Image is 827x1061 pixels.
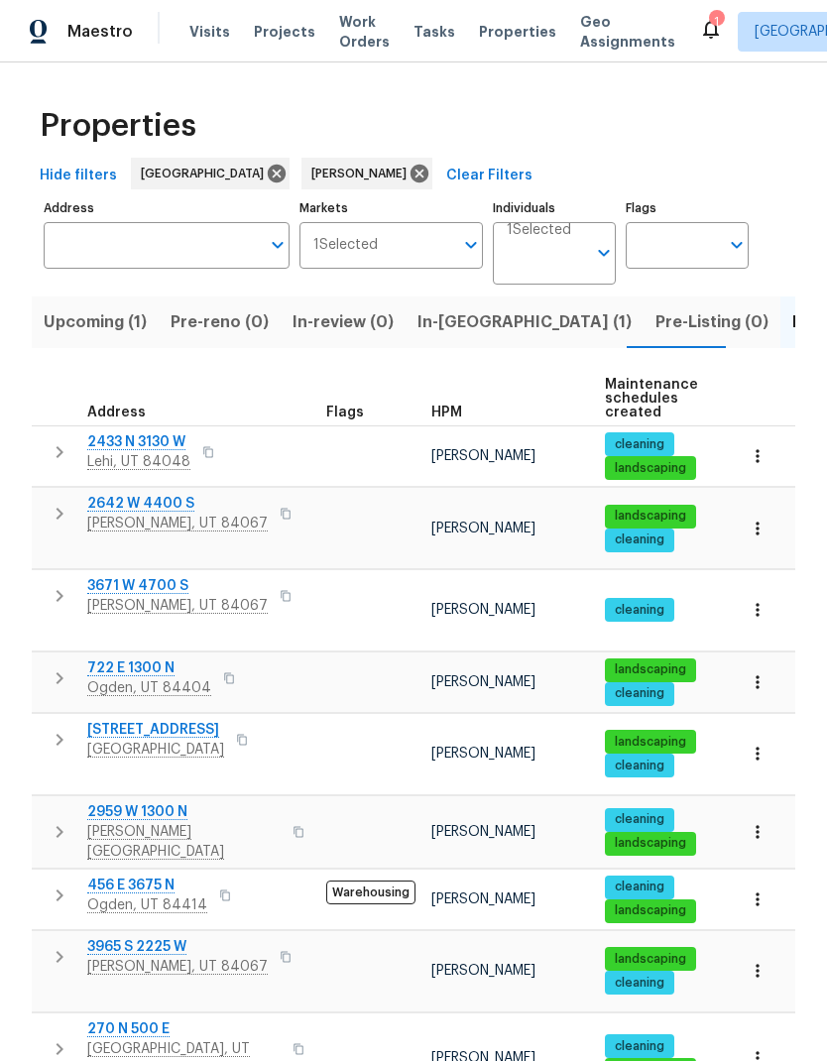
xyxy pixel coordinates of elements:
span: Visits [189,22,230,42]
span: [PERSON_NAME] [431,892,535,906]
span: Pre-reno (0) [171,308,269,336]
label: Flags [626,202,749,214]
span: Properties [40,116,196,136]
label: Address [44,202,290,214]
span: landscaping [607,508,694,525]
span: [PERSON_NAME] [431,449,535,463]
span: [PERSON_NAME] [431,522,535,535]
button: Open [723,231,751,259]
span: Projects [254,22,315,42]
span: Hide filters [40,164,117,188]
span: HPM [431,406,462,419]
span: cleaning [607,602,672,619]
span: Tasks [413,25,455,39]
span: 1 Selected [507,222,571,239]
span: landscaping [607,902,694,919]
div: [PERSON_NAME] [301,158,432,189]
span: cleaning [607,758,672,774]
span: Pre-Listing (0) [655,308,768,336]
button: Open [264,231,292,259]
span: [PERSON_NAME] [431,603,535,617]
span: landscaping [607,951,694,968]
label: Markets [299,202,484,214]
span: cleaning [607,685,672,702]
span: [GEOGRAPHIC_DATA] [141,164,272,183]
span: landscaping [607,835,694,852]
span: landscaping [607,661,694,678]
span: cleaning [607,879,672,895]
span: cleaning [607,975,672,992]
span: [PERSON_NAME] [431,747,535,761]
span: 1 Selected [313,237,378,254]
div: 1 [709,12,723,32]
span: In-review (0) [293,308,394,336]
button: Open [590,239,618,267]
span: Maintenance schedules created [605,378,698,419]
span: Warehousing [326,881,415,904]
span: cleaning [607,436,672,453]
button: Hide filters [32,158,125,194]
label: Individuals [493,202,616,214]
span: cleaning [607,1038,672,1055]
span: landscaping [607,460,694,477]
span: In-[GEOGRAPHIC_DATA] (1) [417,308,632,336]
button: Open [457,231,485,259]
span: [PERSON_NAME] [431,964,535,978]
div: [GEOGRAPHIC_DATA] [131,158,290,189]
span: [PERSON_NAME] [311,164,414,183]
span: Clear Filters [446,164,532,188]
span: Maestro [67,22,133,42]
span: Properties [479,22,556,42]
span: cleaning [607,531,672,548]
span: Upcoming (1) [44,308,147,336]
span: Geo Assignments [580,12,675,52]
span: landscaping [607,734,694,751]
button: Clear Filters [438,158,540,194]
span: Work Orders [339,12,390,52]
span: [PERSON_NAME] [431,825,535,839]
span: [PERSON_NAME] [431,675,535,689]
span: cleaning [607,811,672,828]
span: Flags [326,406,364,419]
span: Address [87,406,146,419]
